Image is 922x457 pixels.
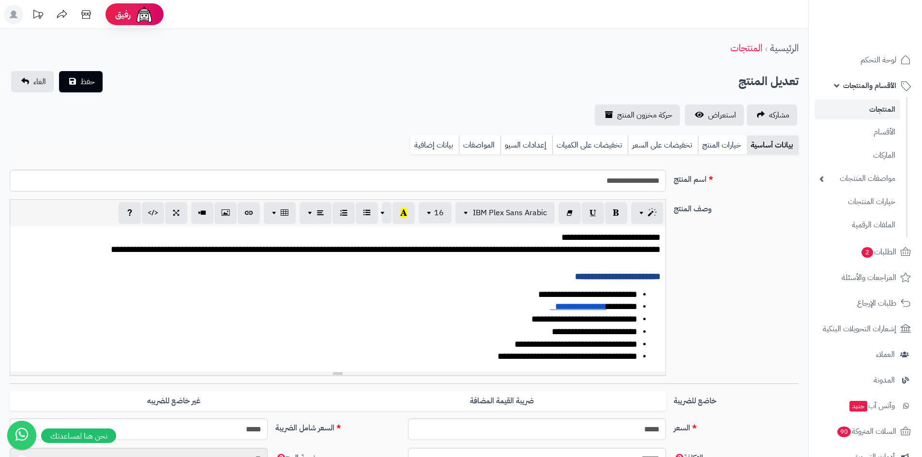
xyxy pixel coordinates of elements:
[856,27,913,47] img: logo-2.png
[455,202,555,223] button: IBM Plex Sans Arabic
[115,9,131,20] span: رفيق
[815,48,916,72] a: لوحة التحكم
[815,100,900,119] a: المنتجات
[33,76,46,88] span: الغاء
[11,71,54,92] a: الغاء
[815,145,900,166] a: الماركات
[815,240,916,264] a: الطلبات2
[770,41,799,55] a: الرئيسية
[685,104,744,126] a: استعراض
[815,343,916,366] a: العملاء
[848,399,895,413] span: وآتس آب
[26,5,50,27] a: تحديثات المنصة
[434,207,444,219] span: 16
[861,245,896,259] span: الطلبات
[837,427,851,437] span: 90
[708,109,736,121] span: استعراض
[843,79,896,92] span: الأقسام والمنتجات
[670,391,802,407] label: خاضع للضريبة
[670,170,802,185] label: اسم المنتج
[59,71,103,92] button: حفظ
[815,122,900,143] a: الأقسام
[338,391,666,411] label: ضريبة القيمة المضافة
[815,420,916,443] a: السلات المتروكة90
[769,109,789,121] span: مشاركه
[698,135,747,155] a: خيارات المنتج
[842,271,896,284] span: المراجعات والأسئلة
[874,373,895,387] span: المدونة
[628,135,698,155] a: تخفيضات على السعر
[815,215,900,236] a: الملفات الرقمية
[670,199,802,215] label: وصف المنتج
[849,401,867,412] span: جديد
[670,418,802,434] label: السعر
[815,317,916,340] a: إشعارات التحويلات البنكية
[410,135,459,155] a: بيانات إضافية
[730,41,762,55] a: المنتجات
[747,135,799,155] a: بيانات أساسية
[815,292,916,315] a: طلبات الإرجاع
[739,72,799,91] h2: تعديل المنتج
[473,207,547,219] span: IBM Plex Sans Arabic
[876,348,895,361] span: العملاء
[552,135,628,155] a: تخفيضات على الكميات
[10,391,338,411] label: غير خاضع للضريبه
[500,135,552,155] a: إعدادات السيو
[747,104,797,126] a: مشاركه
[815,192,900,212] a: خيارات المنتجات
[80,76,95,88] span: حفظ
[815,266,916,289] a: المراجعات والأسئلة
[617,109,672,121] span: حركة مخزون المنتج
[815,168,900,189] a: مواصفات المنتجات
[861,53,896,67] span: لوحة التحكم
[272,418,404,434] label: السعر شامل الضريبة
[419,202,452,223] button: 16
[823,322,896,336] span: إشعارات التحويلات البنكية
[862,247,873,258] span: 2
[595,104,680,126] a: حركة مخزون المنتج
[836,425,896,438] span: السلات المتروكة
[815,369,916,392] a: المدونة
[459,135,500,155] a: المواصفات
[815,394,916,417] a: وآتس آبجديد
[135,5,154,24] img: ai-face.png
[857,296,896,310] span: طلبات الإرجاع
